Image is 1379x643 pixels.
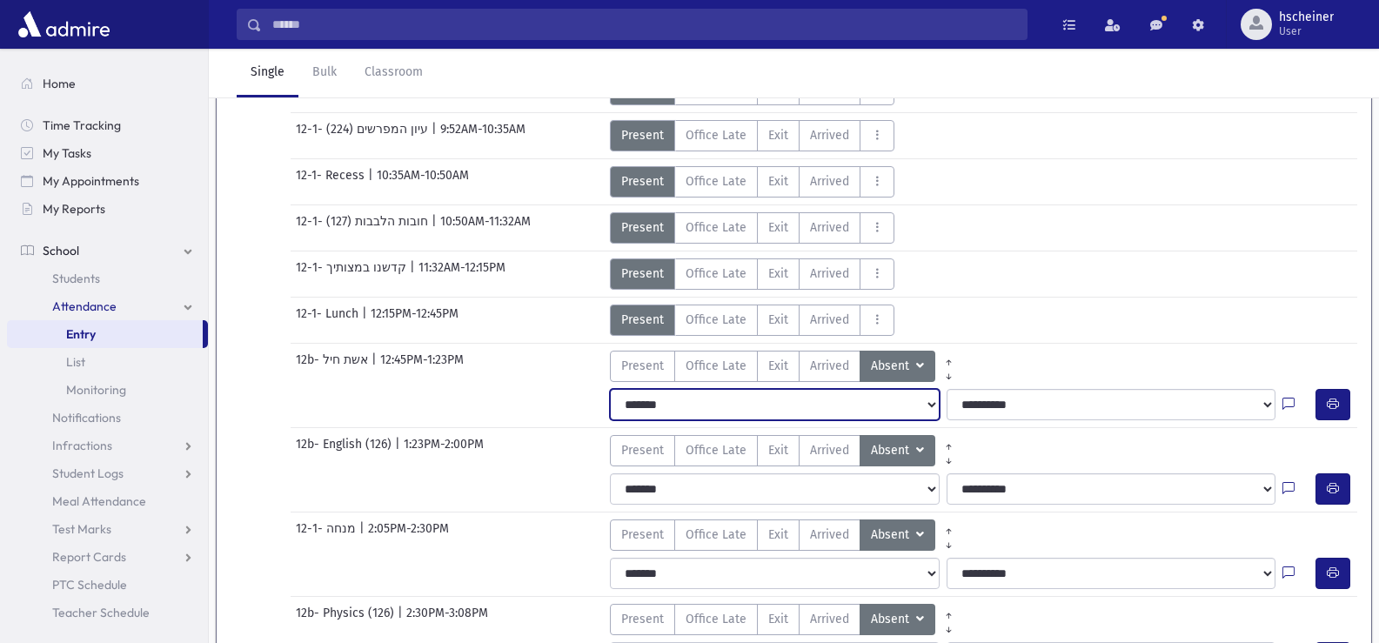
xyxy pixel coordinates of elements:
[368,166,377,198] span: |
[296,604,398,635] span: 12b- Physics (126)
[686,172,746,191] span: Office Late
[7,599,208,626] a: Teacher Schedule
[296,258,410,290] span: 12-1- קדשנו במצותיך
[296,435,395,466] span: 12b- English (126)
[810,172,849,191] span: Arrived
[810,441,849,459] span: Arrived
[7,139,208,167] a: My Tasks
[432,120,440,151] span: |
[686,126,746,144] span: Office Late
[7,348,208,376] a: List
[610,120,894,151] div: AttTypes
[621,526,664,544] span: Present
[440,120,525,151] span: 9:52AM-10:35AM
[66,354,85,370] span: List
[52,271,100,286] span: Students
[359,519,368,551] span: |
[14,7,114,42] img: AdmirePro
[52,466,124,481] span: Student Logs
[410,258,418,290] span: |
[871,526,913,545] span: Absent
[768,172,788,191] span: Exit
[810,311,849,329] span: Arrived
[621,357,664,375] span: Present
[296,351,372,382] span: 12b- אשת חיל
[871,441,913,460] span: Absent
[296,305,362,336] span: 12-1- Lunch
[810,126,849,144] span: Arrived
[395,435,404,466] span: |
[686,311,746,329] span: Office Late
[296,212,432,244] span: 12-1- חובות הלבבות (127)
[52,410,121,425] span: Notifications
[262,9,1027,40] input: Search
[860,604,935,635] button: Absent
[7,404,208,432] a: Notifications
[610,305,894,336] div: AttTypes
[621,172,664,191] span: Present
[610,258,894,290] div: AttTypes
[7,543,208,571] a: Report Cards
[7,320,203,348] a: Entry
[621,218,664,237] span: Present
[686,526,746,544] span: Office Late
[66,326,96,342] span: Entry
[43,173,139,189] span: My Appointments
[621,126,664,144] span: Present
[810,218,849,237] span: Arrived
[371,305,459,336] span: 12:15PM-12:45PM
[66,382,126,398] span: Monitoring
[52,521,111,537] span: Test Marks
[1279,24,1334,38] span: User
[768,357,788,375] span: Exit
[7,487,208,515] a: Meal Attendance
[610,435,962,466] div: AttTypes
[686,218,746,237] span: Office Late
[298,49,351,97] a: Bulk
[1279,10,1334,24] span: hscheiner
[440,212,531,244] span: 10:50AM-11:32AM
[610,212,894,244] div: AttTypes
[52,493,146,509] span: Meal Attendance
[296,166,368,198] span: 12-1- Recess
[404,435,484,466] span: 1:23PM-2:00PM
[398,604,406,635] span: |
[7,571,208,599] a: PTC Schedule
[52,549,126,565] span: Report Cards
[296,519,359,551] span: 12-1- מנחה
[686,441,746,459] span: Office Late
[610,166,894,198] div: AttTypes
[7,167,208,195] a: My Appointments
[406,604,488,635] span: 2:30PM-3:08PM
[43,145,91,161] span: My Tasks
[860,351,935,382] button: Absent
[621,311,664,329] span: Present
[7,432,208,459] a: Infractions
[7,376,208,404] a: Monitoring
[7,70,208,97] a: Home
[237,49,298,97] a: Single
[7,111,208,139] a: Time Tracking
[686,265,746,283] span: Office Late
[871,610,913,629] span: Absent
[43,76,76,91] span: Home
[768,126,788,144] span: Exit
[43,243,79,258] span: School
[43,117,121,133] span: Time Tracking
[52,438,112,453] span: Infractions
[860,519,935,551] button: Absent
[768,441,788,459] span: Exit
[860,435,935,466] button: Absent
[7,237,208,265] a: School
[7,459,208,487] a: Student Logs
[935,351,962,365] a: All Prior
[768,265,788,283] span: Exit
[7,515,208,543] a: Test Marks
[810,357,849,375] span: Arrived
[432,212,440,244] span: |
[768,526,788,544] span: Exit
[610,351,962,382] div: AttTypes
[621,441,664,459] span: Present
[368,519,449,551] span: 2:05PM-2:30PM
[935,365,962,378] a: All Later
